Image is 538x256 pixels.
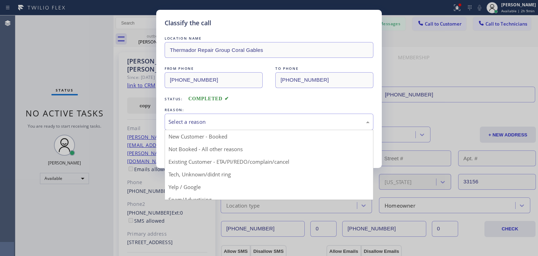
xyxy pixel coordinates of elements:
[165,18,211,28] h5: Classify the call
[165,155,373,168] div: Existing Customer - ETA/PI/REDO/complain/cancel
[165,130,373,143] div: New Customer - Booked
[165,35,373,42] div: LOCATION NAME
[165,96,183,101] span: Status:
[165,143,373,155] div: Not Booked - All other reasons
[165,193,373,206] div: Spam/Advertising
[165,72,263,88] input: From phone
[168,118,370,126] div: Select a reason
[165,65,263,72] div: FROM PHONE
[275,72,373,88] input: To phone
[275,65,373,72] div: TO PHONE
[165,168,373,181] div: Tech, Unknown/didnt ring
[165,106,373,114] div: REASON:
[165,181,373,193] div: Yelp / Google
[188,96,229,101] span: COMPLETED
